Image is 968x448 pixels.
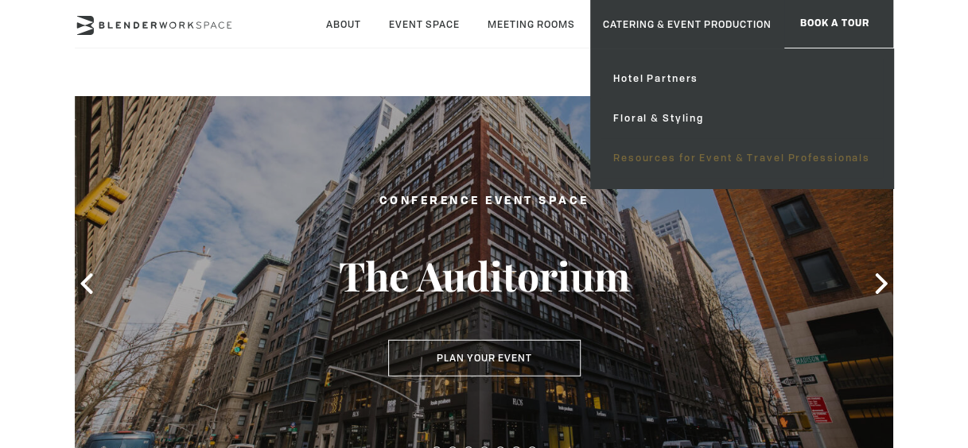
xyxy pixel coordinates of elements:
[301,251,667,300] h3: The Auditorium
[601,59,883,98] a: Hotel Partners
[301,191,667,211] h2: Conference Event Space
[601,98,883,138] a: Floral & Styling
[388,340,581,377] button: Plan Your Event
[888,372,968,448] iframe: Chat Widget
[601,138,883,178] a: Resources for Event & Travel Professionals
